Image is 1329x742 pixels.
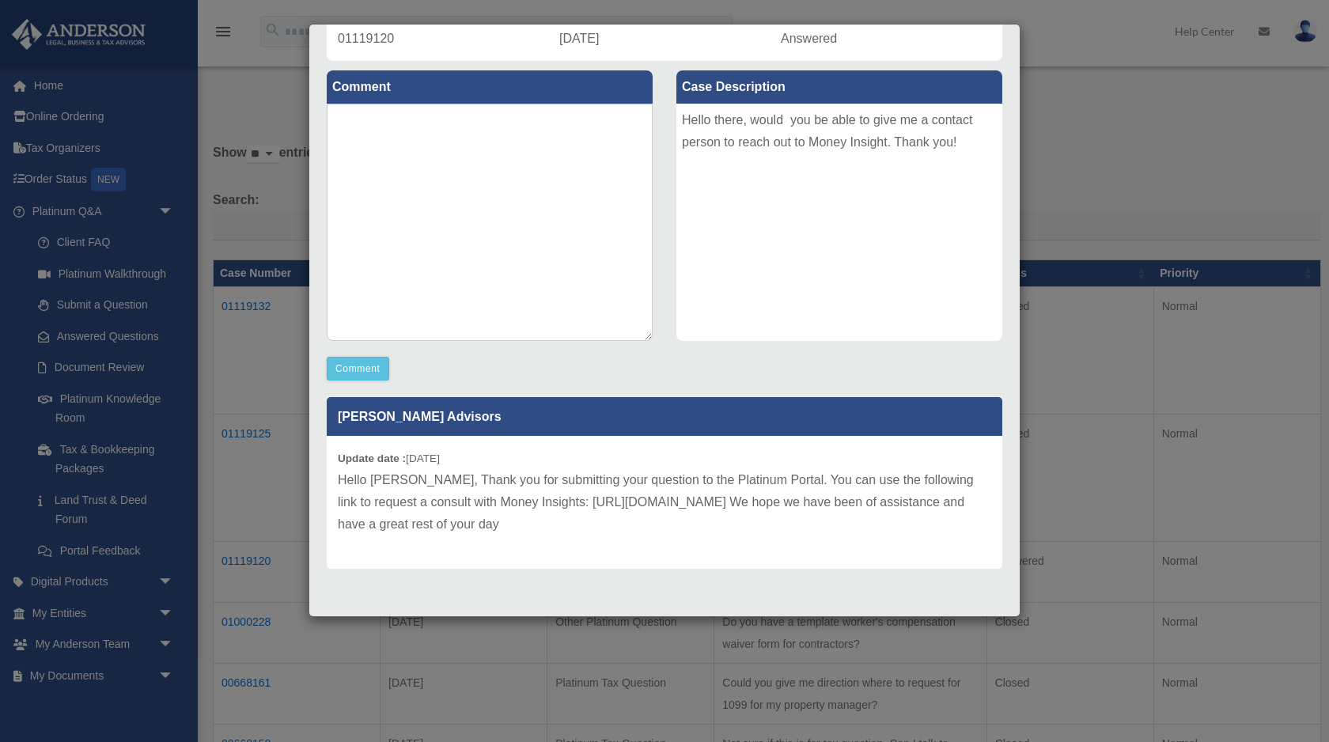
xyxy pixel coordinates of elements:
button: Comment [327,357,389,380]
span: Answered [781,32,837,45]
label: Comment [327,70,653,104]
div: Hello there, would you be able to give me a contact person to reach out to Money Insight. Thank you! [676,104,1002,341]
b: Update date : [338,452,406,464]
span: [DATE] [559,32,599,45]
span: 01119120 [338,32,394,45]
small: [DATE] [338,452,440,464]
p: Hello [PERSON_NAME], Thank you for submitting your question to the Platinum Portal. You can use t... [338,469,991,536]
p: [PERSON_NAME] Advisors [327,397,1002,436]
label: Case Description [676,70,1002,104]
